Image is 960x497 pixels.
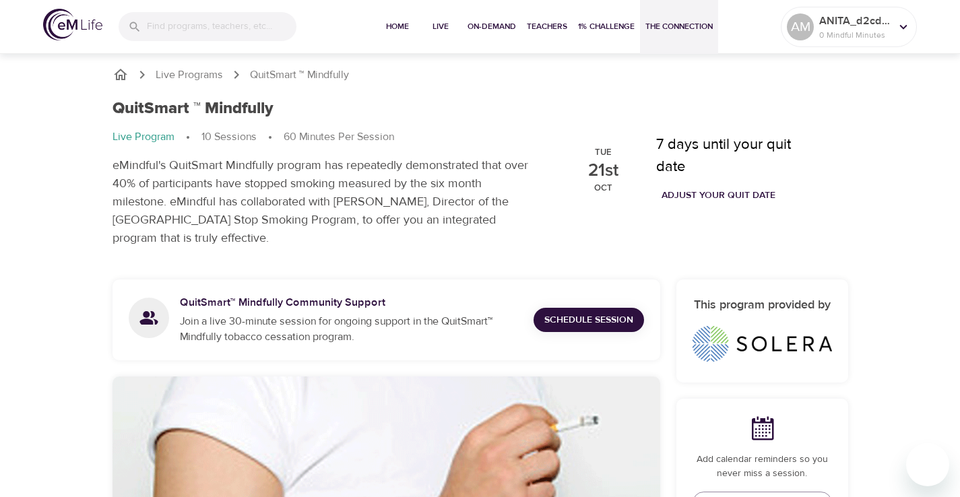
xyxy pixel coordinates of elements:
[656,183,781,208] button: Adjust your quit date
[43,9,102,40] img: logo
[544,312,633,329] span: Schedule Session
[656,133,791,178] p: 7 days until your quit date
[180,296,523,310] h5: QuitSmart™ Mindfully Community Support
[113,129,174,145] p: Live Program
[906,443,949,486] iframe: Button to launch messaging window
[578,20,635,34] span: 1% Challenge
[693,296,832,315] h6: This program provided by
[468,20,516,34] span: On-Demand
[693,453,832,481] p: Add calendar reminders so you never miss a session.
[819,13,891,29] p: ANITA_d2cd07
[113,129,535,145] nav: breadcrumb
[113,156,535,247] p: eMindful's QuitSmart Mindfully program has repeatedly demonstrated that over 40% of participants ...
[594,184,612,193] p: Oct
[147,12,296,41] input: Find programs, teachers, etc...
[595,148,612,157] p: Tue
[284,129,394,145] p: 60 Minutes Per Session
[156,67,223,83] a: Live Programs
[424,20,457,34] span: Live
[381,20,414,34] span: Home
[250,67,349,83] p: QuitSmart ™ Mindfully
[113,99,274,119] h1: QuitSmart ™ Mindfully
[201,129,257,145] p: 10 Sessions
[527,20,567,34] span: Teachers
[534,308,644,333] a: Schedule Session
[113,67,848,83] nav: breadcrumb
[588,162,618,178] p: 21st
[662,187,775,204] span: Adjust your quit date
[180,314,523,345] p: Join a live 30-minute session for ongoing support in the QuitSmart™ Mindfully tobacco cessation p...
[645,20,713,34] span: The Connection
[693,326,832,362] img: Solera%20logo_horz_full%20color_2020.png
[787,13,814,40] div: AM
[819,29,891,41] p: 0 Mindful Minutes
